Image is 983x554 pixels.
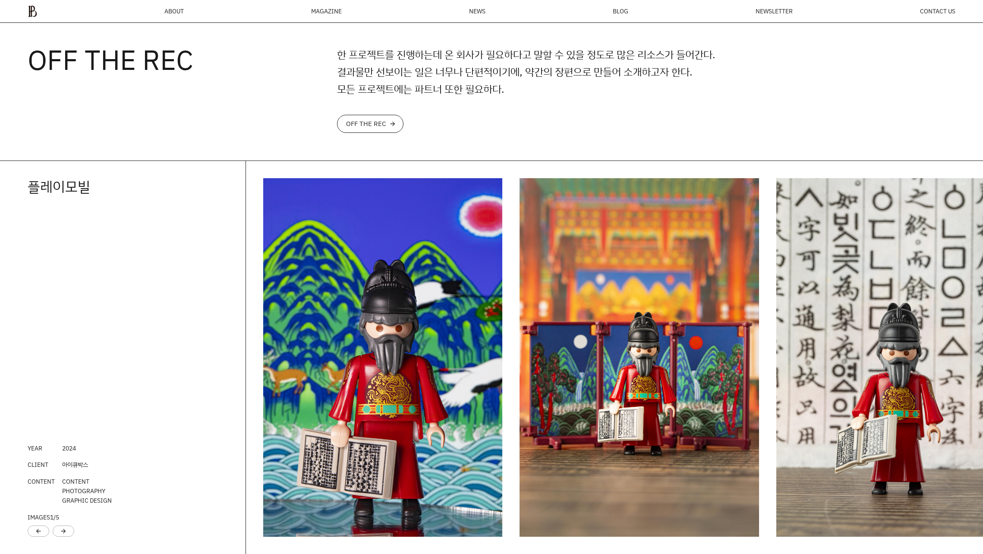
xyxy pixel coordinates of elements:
p: 한 프로젝트를 진행하는데 온 회사가 필요하다고 말할 수 있을 정도로 많은 리소스가 들어간다. 결과물만 선보이는 일은 너무나 단편적이기에, 약간의 장편으로 만들어 소개하고자 한... [337,46,812,98]
a: BLOG [613,8,628,14]
a: OFF THE RECarrow_forward [337,115,403,133]
a: NEWSLETTER [756,8,793,14]
div: arrow_forward [389,120,396,127]
a: IMAGES1/5 [28,513,59,521]
span: 5 [56,513,59,521]
a: arrow_forward [60,527,67,535]
img: 25aad7778d85e.jpg [520,178,759,537]
a: CONTACT US [920,8,955,14]
a: NEWS [469,8,485,14]
div: Previous slide [28,526,49,537]
a: 202 [62,444,72,452]
img: 7f0cfcaecb423.jpg [263,178,502,537]
span: / [50,513,59,521]
a: 플레이모빌 [28,177,90,195]
a: CONTENT [28,477,55,485]
a: arrow_back [35,527,42,535]
div: GRAPHIC DESIGN [62,477,112,506]
div: 아이큐박스 [62,460,88,469]
span: 1 [50,513,54,521]
a: ABOUT [164,8,184,14]
a: CONTENTPHOTOGRAPHY [62,477,105,495]
div: MAGAZINE [311,8,342,14]
a: YEAR [28,444,42,452]
h3: OFF THE REC [28,46,337,73]
div: Next slide [53,526,74,537]
img: ba379d5522eb3.png [28,5,37,17]
a: 2 / 6 [520,178,759,537]
a: 1 / 6 [263,178,502,537]
div: 4 [62,444,76,453]
div: OFF THE REC [346,120,386,127]
a: CLIENT [28,460,48,469]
